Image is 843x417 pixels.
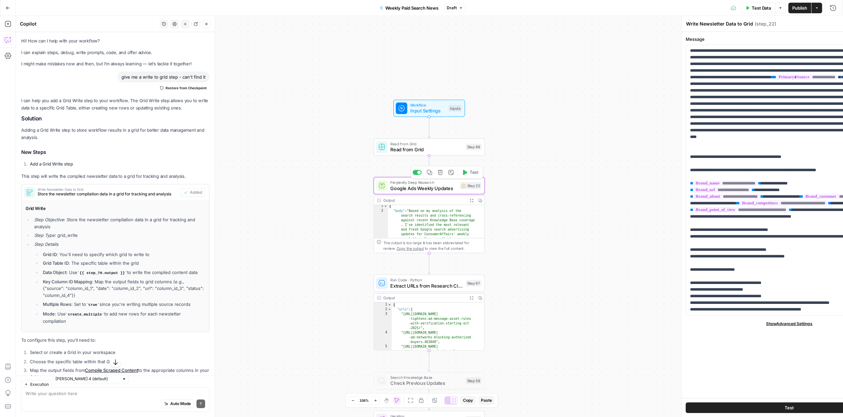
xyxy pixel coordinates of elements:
code: true [86,303,100,307]
div: 2 [374,307,392,312]
strong: Mode [43,311,55,316]
button: Copy [460,396,476,405]
div: Run Code · PythonExtract URLs from Research CitationsStep 67Output{ "urls":[ "[URL][DOMAIN_NAME] ... [374,275,485,351]
div: give me a write to grid step - can't find it [117,72,209,82]
em: Step Type [34,233,55,238]
button: Test Data [741,3,775,13]
span: Copy [463,397,473,403]
span: Weekly Paid Search News [385,5,439,11]
button: Test [459,168,481,177]
strong: Grid Table ID [43,260,69,266]
span: Test [785,404,794,411]
button: Auto Mode [161,399,194,408]
div: Output [383,197,465,203]
span: Extract URLs from Research Citations [390,282,463,289]
g: Edge from step_58 to step_68 [428,389,430,410]
div: 5 [374,344,392,358]
span: Google Ads Weekly Updates [390,184,457,192]
span: Read from Grid [390,146,463,153]
input: Claude Sonnet 4 (default) [55,376,119,382]
p: Hi! How can I help with your workflow? [21,37,209,44]
div: Step 88 [466,144,482,150]
strong: Data Object [43,269,66,275]
li: Choose the specific table within that Grid [28,358,209,365]
strong: Key Column ID Mapping [43,279,92,284]
div: Perplexity Deep ResearchGoogle Ads Weekly UpdatesStep 22TestOutput{ "body":"Based on my analysis ... [374,177,485,253]
div: 1 [374,204,388,209]
span: Store the newsletter compilation data in a grid for tracking and analysis [38,191,178,197]
code: {{ step_70.output }} [77,271,127,275]
p: This step will write the compiled newsletter data to a grid for tracking and analysis. [21,173,209,179]
p: Adding a Grid Write step to store workflow results in a grid for better data management and analy... [21,127,209,141]
em: Step Objective [34,217,64,222]
p: I might make mistakes now and then, but I’m always learning — let’s tackle it together! [21,60,209,67]
span: Perplexity Deep Research [390,179,457,185]
p: I can help you add a Grid Write step to your workflow. The Grid Write step allows you to write da... [21,97,209,111]
div: WorkflowInput SettingsInputs [374,100,485,117]
em: Step Details [34,242,58,247]
strong: Add a Grid Write step [30,161,73,167]
li: : grid_write [33,232,205,239]
strong: Multiple Rows [43,301,71,307]
li: : You'll need to specify which grid to write to [41,251,205,257]
span: Copy the output [397,246,424,250]
span: Test Data [752,5,771,11]
li: : The specific table within the grid [41,260,205,266]
span: Toggle code folding, rows 2 through 22 [388,307,392,312]
div: Step 22 [460,182,482,189]
span: Draft [447,5,457,11]
div: This output is too large & has been abbreviated for review. to view the full content. [383,240,482,251]
span: 108% [359,398,369,403]
span: Toggle code folding, rows 1 through 3 [384,204,388,209]
div: Step 67 [466,280,482,286]
span: Added [190,189,202,195]
button: Weekly Paid Search News [375,3,443,13]
li: : Store the newsletter compilation data in a grid for tracking and analysis [33,216,205,230]
g: Edge from start to step_88 [428,117,430,138]
span: Test [470,169,478,175]
h2: Solution [21,115,209,122]
span: Restore from Checkpoint [166,85,207,90]
g: Edge from step_67 to step_58 [428,351,430,371]
button: Publish [788,3,811,13]
div: Search Knowledge BaseCheck Previous UpdatesStep 58 [374,372,485,389]
span: Check Previous Updates [390,380,463,387]
button: Execution [21,380,52,388]
button: Draft [444,4,466,12]
li: : Map the output fields to grid columns (e.g., {"source": "column_id_1", "date": "column_id_2", "... [41,278,205,299]
span: Publish [792,5,807,11]
div: Output [383,295,465,301]
span: ( step_22 ) [755,21,776,27]
li: : Set to since you're writing multiple source records [41,301,205,308]
g: Edge from step_22 to step_67 [428,253,430,274]
code: create_multiple [66,312,104,316]
span: Workflow [410,102,446,108]
g: Edge from step_88 to step_22 [428,156,430,176]
li: Select or create a Grid in your workspace [28,349,209,356]
div: 1 [374,303,392,307]
button: Paste [478,396,495,405]
button: Added [181,188,205,196]
li: : Use to add new rows for each newsletter compilation [41,310,205,324]
textarea: Write Newsletter Data to Grid [686,21,753,27]
div: 3 [374,312,392,330]
span: Read from Grid [390,141,463,147]
span: Paste [481,397,492,403]
span: Toggle code folding, rows 1 through 121 [388,303,392,307]
span: Execution [30,381,49,387]
h3: New Steps [21,148,209,157]
span: Show Advanced Settings [766,321,812,327]
li: Map the output fields from to the appropriate columns in your Grid [28,367,209,381]
li: : Use to write the compiled content data [41,269,205,276]
span: Run Code · Python [390,277,463,283]
p: I can explain steps, debug, write prompts, code, and offer advice. [21,49,209,56]
span: Auto Mode [170,401,191,407]
span: Search Knowledge Base [390,375,463,380]
h4: Grid Write [26,205,205,212]
a: Compile Scraped Content [85,368,138,373]
button: Restore from Checkpoint [157,84,209,92]
p: To configure this step, you'll need to: [21,336,209,343]
div: Copilot [20,21,158,27]
span: Input Settings [410,107,446,114]
div: 4 [374,330,392,344]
